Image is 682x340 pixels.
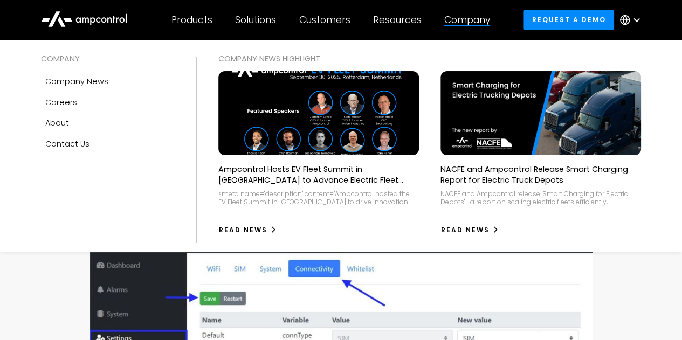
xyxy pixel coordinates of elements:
div: Resources [373,14,422,26]
a: Read News [218,221,277,239]
div: Read News [441,225,490,235]
div: Products [171,14,212,26]
a: Read News [440,221,499,239]
a: Careers [41,92,175,113]
div: Customers [299,14,350,26]
a: Company news [41,71,175,92]
div: NACFE and Ampcontrol release 'Smart Charging for Electric Depots'—a report on scaling electric fl... [440,190,641,206]
div: COMPANY NEWS Highlight [218,53,641,65]
div: Solutions [235,14,276,26]
p: NACFE and Ampcontrol Release Smart Charging Report for Electric Truck Depots [440,164,641,185]
div: Careers [45,96,77,108]
a: Request a demo [523,10,614,30]
div: Contact Us [45,138,89,150]
div: Company [444,14,490,26]
div: <meta name="description" content="Ampcontrol hosted the EV Fleet Summit in [GEOGRAPHIC_DATA] to d... [218,190,419,206]
p: Ampcontrol Hosts EV Fleet Summit in [GEOGRAPHIC_DATA] to Advance Electric Fleet Management in [GE... [218,164,419,185]
div: COMPANY [41,53,175,65]
div: About [45,117,69,129]
a: Contact Us [41,134,175,154]
div: Company news [45,75,108,87]
div: Read News [219,225,267,235]
a: About [41,113,175,133]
